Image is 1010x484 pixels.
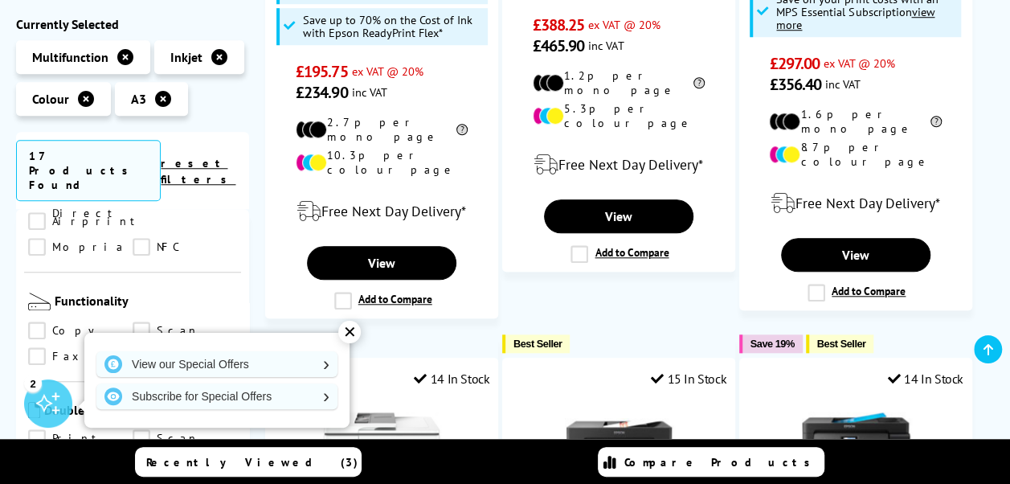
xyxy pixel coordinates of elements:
[161,156,235,187] a: reset filters
[28,239,133,256] a: Mopria
[146,455,358,470] span: Recently Viewed (3)
[769,74,821,95] span: £356.40
[769,140,942,169] li: 8.7p per colour page
[624,455,819,470] span: Compare Products
[338,321,361,343] div: ✕
[296,61,348,82] span: £195.75
[533,101,705,130] li: 5.3p per colour page
[16,16,249,32] div: Currently Selected
[511,142,726,187] div: modal_delivery
[170,49,202,65] span: Inkjet
[28,293,51,311] img: Functionality
[817,338,866,350] span: Best Seller
[808,284,906,301] label: Add to Compare
[32,49,108,65] span: Multifunction
[806,334,874,353] button: Best Seller
[824,55,895,71] span: ex VAT @ 20%
[588,38,624,53] span: inc VAT
[502,334,570,353] button: Best Seller
[96,351,337,377] a: View our Special Offers
[96,384,337,409] a: Subscribe for Special Offers
[32,91,69,107] span: Colour
[588,17,660,32] span: ex VAT @ 20%
[16,140,161,201] span: 17 Products Found
[748,181,963,226] div: modal_delivery
[533,68,705,97] li: 1.2p per mono page
[769,107,942,136] li: 1.6p per mono page
[296,148,468,177] li: 10.3p per colour page
[131,91,146,107] span: A3
[598,447,824,477] a: Compare Products
[533,35,585,56] span: £465.90
[352,64,423,79] span: ex VAT @ 20%
[28,213,142,231] a: Airprint
[414,371,489,387] div: 14 In Stock
[352,84,387,100] span: inc VAT
[307,246,456,280] a: View
[274,189,489,234] div: modal_delivery
[296,82,348,103] span: £234.90
[133,322,237,340] a: Scan
[651,371,726,387] div: 15 In Stock
[24,374,42,392] div: 2
[28,348,133,366] a: Fax
[334,292,432,310] label: Add to Compare
[544,199,693,233] a: View
[55,293,237,314] span: Functionality
[776,4,934,32] u: view more
[533,14,585,35] span: £388.25
[133,239,237,256] a: NFC
[28,430,133,448] a: Print
[135,447,362,477] a: Recently Viewed (3)
[739,334,803,353] button: Save 19%
[750,338,795,350] span: Save 19%
[303,14,484,39] span: Save up to 70% on the Cost of Ink with Epson ReadyPrint Flex*
[28,322,133,340] a: Copy
[888,371,963,387] div: 14 In Stock
[769,53,820,74] span: £297.00
[825,76,861,92] span: inc VAT
[570,245,669,263] label: Add to Compare
[133,430,237,448] a: Scan
[296,115,468,144] li: 2.7p per mono page
[781,238,930,272] a: View
[513,338,562,350] span: Best Seller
